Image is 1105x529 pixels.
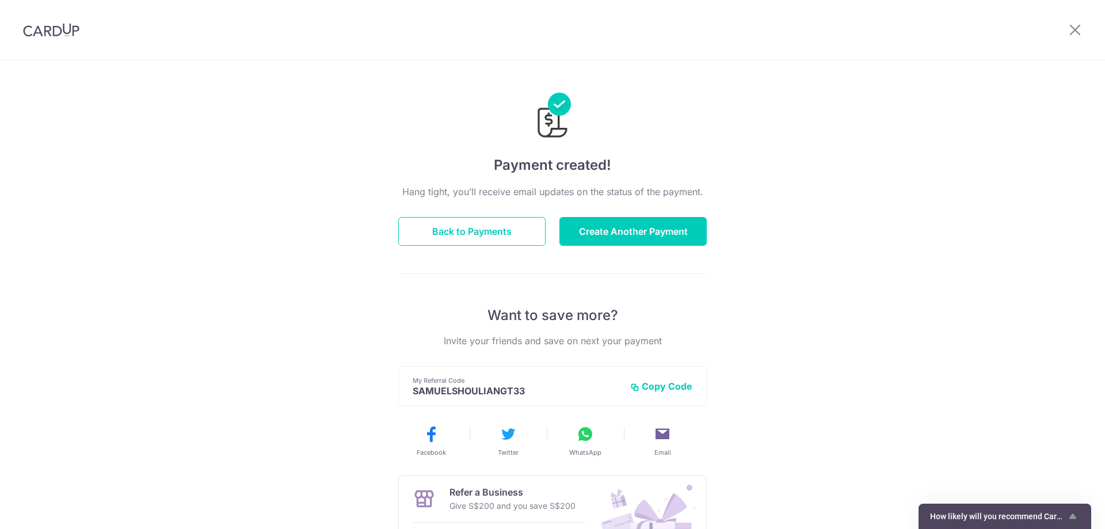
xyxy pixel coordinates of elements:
button: Back to Payments [398,217,546,246]
p: Give S$200 and you save S$200 [449,499,576,513]
span: How likely will you recommend CardUp to a friend? [930,512,1066,521]
p: Refer a Business [449,485,576,499]
button: WhatsApp [551,425,619,457]
img: CardUp [23,23,79,37]
p: My Referral Code [413,376,621,385]
button: Twitter [474,425,542,457]
span: Twitter [498,448,519,457]
button: Email [628,425,696,457]
h4: Payment created! [398,155,707,176]
span: WhatsApp [569,448,601,457]
p: SAMUELSHOULIANGT33 [413,385,621,397]
p: Want to save more? [398,306,707,325]
button: Facebook [397,425,465,457]
span: Email [654,448,671,457]
span: Facebook [417,448,446,457]
p: Invite your friends and save on next your payment [398,334,707,348]
button: Show survey - How likely will you recommend CardUp to a friend? [930,509,1080,523]
button: Copy Code [630,380,692,392]
img: Payments [534,93,571,141]
p: Hang tight, you’ll receive email updates on the status of the payment. [398,185,707,199]
button: Create Another Payment [559,217,707,246]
